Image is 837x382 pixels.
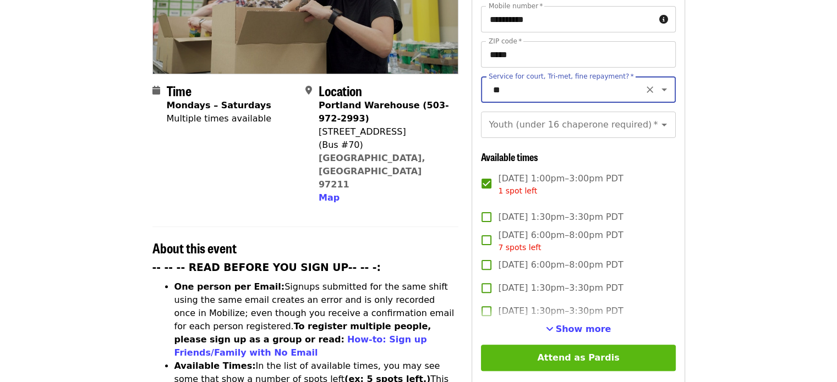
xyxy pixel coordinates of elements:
strong: -- -- -- READ BEFORE YOU SIGN UP-- -- -: [152,262,381,273]
div: (Bus #70) [319,139,450,152]
input: ZIP code [481,41,675,68]
span: [DATE] 1:30pm–3:30pm PDT [498,281,623,295]
strong: Portland Warehouse (503-972-2993) [319,100,449,124]
button: Clear [642,82,658,97]
span: 1 spot left [498,186,537,195]
span: [DATE] 1:30pm–3:30pm PDT [498,211,623,224]
li: Signups submitted for the same shift using the same email creates an error and is only recorded o... [174,280,459,359]
span: [DATE] 1:00pm–3:00pm PDT [498,172,623,197]
button: Attend as Pardis [481,345,675,371]
span: Time [167,81,192,100]
span: [DATE] 1:30pm–3:30pm PDT [498,305,623,318]
span: Available times [481,150,538,164]
a: How-to: Sign up Friends/Family with No Email [174,334,427,358]
span: [DATE] 6:00pm–8:00pm PDT [498,258,623,272]
a: [GEOGRAPHIC_DATA], [GEOGRAPHIC_DATA] 97211 [319,153,425,190]
button: Open [657,117,672,132]
button: See more timeslots [546,323,611,336]
i: map-marker-alt icon [305,85,312,96]
button: Open [657,82,672,97]
label: Mobile number [489,3,543,9]
div: [STREET_ADDRESS] [319,125,450,139]
button: Map [319,191,340,204]
i: circle-info icon [659,14,668,25]
span: [DATE] 6:00pm–8:00pm PDT [498,229,623,253]
strong: Mondays – Saturdays [167,100,271,110]
span: Show more [556,324,611,334]
strong: One person per Email: [174,281,285,292]
span: Location [319,81,362,100]
strong: Available Times: [174,361,256,371]
i: calendar icon [152,85,160,96]
input: Mobile number [481,6,654,32]
span: 7 spots left [498,243,541,252]
label: ZIP code [489,38,522,45]
strong: To register multiple people, please sign up as a group or read: [174,321,431,345]
label: Service for court, Tri-met, fine repayment? [489,73,634,80]
span: About this event [152,238,237,257]
span: Map [319,192,340,203]
div: Multiple times available [167,112,271,125]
